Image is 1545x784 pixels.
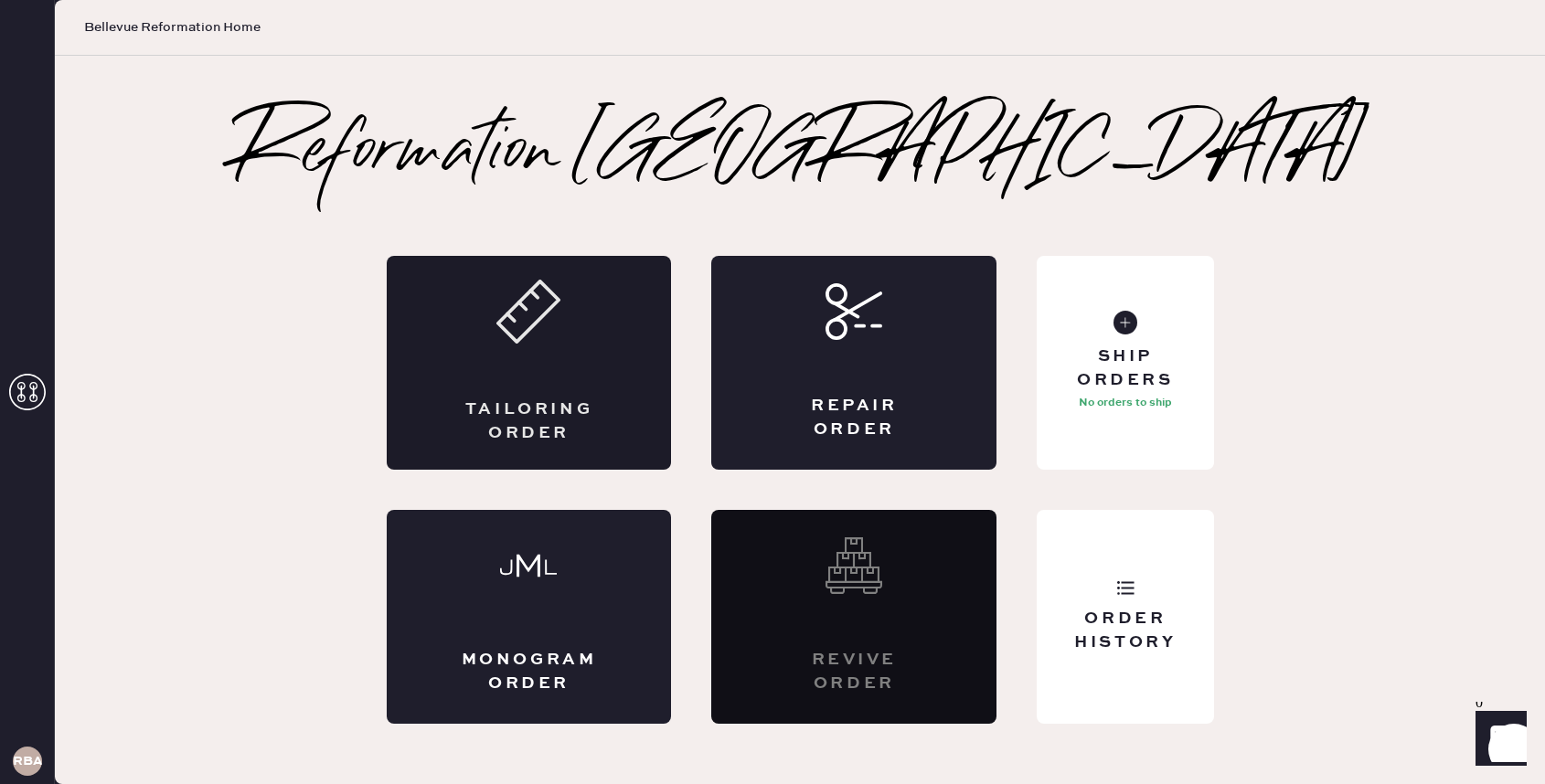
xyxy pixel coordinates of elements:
div: Monogram Order [460,649,599,694]
span: Bellevue Reformation Home [84,18,261,37]
p: No orders to ship [1079,392,1172,414]
div: Interested? Contact us at care@hemster.co [711,510,996,724]
iframe: Front Chat [1458,702,1537,780]
div: Revive order [784,649,923,694]
div: Order History [1051,608,1199,653]
h2: Reformation [GEOGRAPHIC_DATA] [235,117,1366,190]
h3: RBA [13,755,42,768]
div: Ship Orders [1051,345,1199,391]
div: Tailoring Order [460,398,599,444]
div: Repair Order [784,395,923,440]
